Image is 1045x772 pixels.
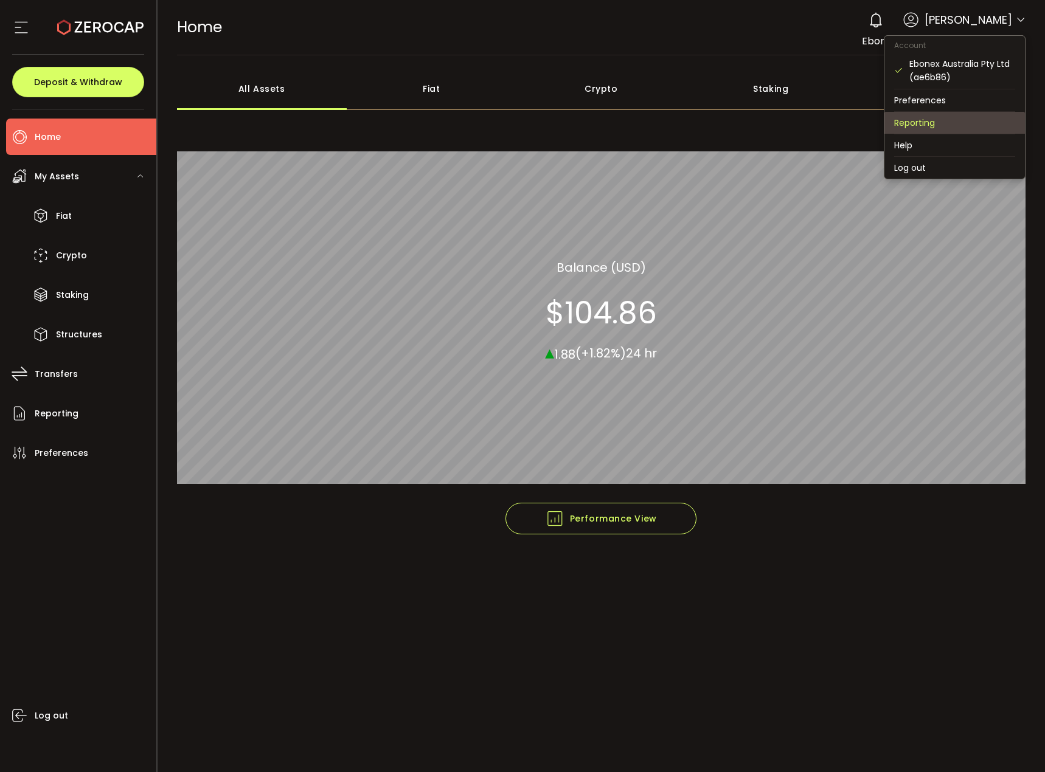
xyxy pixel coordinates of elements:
div: Ebonex Australia Pty Ltd (ae6b86) [909,57,1015,84]
li: Preferences [884,89,1025,111]
button: Deposit & Withdraw [12,67,144,97]
span: Preferences [35,444,88,462]
div: Staking [686,67,856,110]
span: ▴ [545,339,554,365]
div: Structured Products [856,67,1026,110]
span: Crypto [56,247,87,264]
span: Performance View [546,509,657,528]
li: Help [884,134,1025,156]
div: All Assets [177,67,347,110]
div: Crypto [516,67,686,110]
span: Transfers [35,365,78,383]
span: Staking [56,286,89,304]
li: Reporting [884,112,1025,134]
button: Performance View [505,503,696,534]
span: 1.88 [554,345,575,362]
section: $104.86 [546,294,657,331]
span: Reporting [35,405,78,422]
span: (+1.82%) [575,345,626,362]
span: 24 hr [626,345,657,362]
li: Log out [884,157,1025,179]
span: Deposit & Withdraw [34,78,122,86]
section: Balance (USD) [557,258,646,276]
span: Home [35,128,61,146]
span: Fiat [56,207,72,225]
iframe: Chat Widget [984,714,1045,772]
span: Ebonex Australia Pty Ltd (ae6b86) [862,34,1026,48]
span: My Assets [35,168,79,185]
span: Account [884,40,936,50]
span: Home [177,16,222,38]
span: Log out [35,707,68,725]
span: Structures [56,326,102,343]
span: [PERSON_NAME] [925,12,1012,28]
div: Fiat [347,67,516,110]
